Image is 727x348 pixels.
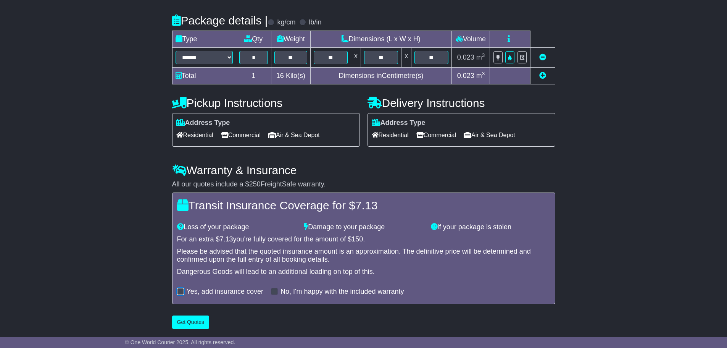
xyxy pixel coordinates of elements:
[271,31,311,48] td: Weight
[221,129,261,141] span: Commercial
[173,223,300,231] div: Loss of your package
[401,48,411,68] td: x
[172,164,555,176] h4: Warranty & Insurance
[249,180,261,188] span: 250
[172,180,555,189] div: All our quotes include a $ FreightSafe warranty.
[416,129,456,141] span: Commercial
[351,48,361,68] td: x
[236,31,271,48] td: Qty
[125,339,235,345] span: © One World Courier 2025. All rights reserved.
[482,71,485,76] sup: 3
[177,235,550,244] div: For an extra $ you're fully covered for the amount of $ .
[310,31,452,48] td: Dimensions (L x W x H)
[351,235,363,243] span: 150
[427,223,554,231] div: If your package is stolen
[280,288,404,296] label: No, I'm happy with the included warranty
[457,53,474,61] span: 0.023
[452,31,490,48] td: Volume
[172,97,360,109] h4: Pickup Instructions
[276,72,284,79] span: 16
[277,18,295,27] label: kg/cm
[176,119,230,127] label: Address Type
[310,68,452,84] td: Dimensions in Centimetre(s)
[172,68,236,84] td: Total
[355,199,377,212] span: 7.13
[268,129,320,141] span: Air & Sea Depot
[172,316,210,329] button: Get Quotes
[271,68,311,84] td: Kilo(s)
[372,119,426,127] label: Address Type
[457,72,474,79] span: 0.023
[187,288,263,296] label: Yes, add insurance cover
[372,129,409,141] span: Residential
[476,53,485,61] span: m
[464,129,515,141] span: Air & Sea Depot
[476,72,485,79] span: m
[368,97,555,109] h4: Delivery Instructions
[177,199,550,212] h4: Transit Insurance Coverage for $
[220,235,233,243] span: 7.13
[177,268,550,276] div: Dangerous Goods will lead to an additional loading on top of this.
[482,52,485,58] sup: 3
[172,14,268,27] h4: Package details |
[539,53,546,61] a: Remove this item
[309,18,321,27] label: lb/in
[172,31,236,48] td: Type
[236,68,271,84] td: 1
[300,223,427,231] div: Damage to your package
[176,129,213,141] span: Residential
[177,248,550,264] div: Please be advised that the quoted insurance amount is an approximation. The definitive price will...
[539,72,546,79] a: Add new item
